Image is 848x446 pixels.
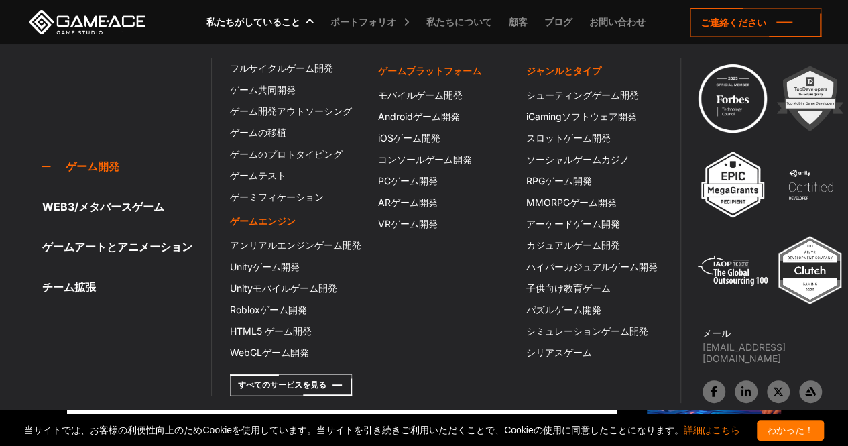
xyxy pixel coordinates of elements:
[518,85,666,106] a: シューティングゲーム開発
[370,127,518,149] a: iOSゲーム開発
[518,213,666,235] a: アーケードゲーム開発
[230,170,286,181] font: ゲームテスト
[230,62,333,74] font: フルサイクルゲーム開発
[222,342,370,364] a: WebGLゲーム開発
[767,425,814,435] font: わかった！
[222,144,370,165] a: ゲームのプロトタイピング
[370,149,518,170] a: コンソールゲーム開発
[230,84,296,95] font: ゲーム共同開発
[230,105,352,117] font: ゲーム開発アウトソーシング
[24,425,683,435] font: 当サイトでは、お客様の利便性向上のためCookieを使用しています。当サイトを引き続きご利用いただくことで、Cookieの使用に同意したことになります。
[230,261,300,272] font: Unityゲーム開発
[526,282,611,294] font: 子供向け教育ゲーム
[526,65,601,76] font: ジャンルとタイプ
[518,256,666,278] a: ハイパーカジュアルゲーム開発
[370,192,518,213] a: ARゲーム開発
[696,62,770,135] img: テクノロジー評議会バッジプログラムエース2025ゲームエース
[230,304,307,315] font: Robloxゲーム開発
[230,325,312,337] font: HTML5 ゲーム開発
[330,16,396,27] font: ポートフォリオ
[526,175,592,186] font: RPGゲーム開発
[526,325,648,337] font: シミュレーションゲーム開発
[518,299,666,321] a: パズルゲーム開発
[222,235,370,256] a: アンリアルエンジンゲーム開発
[526,197,617,208] font: MMORPGゲーム開発
[518,170,666,192] a: RPGゲーム開発
[222,101,370,122] a: ゲーム開発アウトソーシング
[526,154,629,165] font: ソーシャルゲームカジノ
[378,175,438,186] font: PCゲーム開発
[222,299,370,321] a: Robloxゲーム開発
[230,239,361,251] font: アンリアルエンジンゲーム開発
[526,132,611,144] font: スロットゲーム開発
[222,256,370,278] a: Unityゲーム開発
[378,197,438,208] font: ARゲーム開発
[42,240,192,254] font: ゲームアートとアニメーション
[703,341,786,364] font: [EMAIL_ADDRESS][DOMAIN_NAME]
[66,160,119,173] font: ゲーム開発
[518,127,666,149] a: スロットゲーム開発
[222,79,370,101] a: ゲーム共同開発
[222,122,370,144] a: ゲームの移植
[518,192,666,213] a: MMORPGゲーム開発
[526,218,620,229] font: アーケードゲーム開発
[518,321,666,342] a: シミュレーションゲーム開発
[378,132,440,144] font: iOSゲーム開発
[684,425,740,435] a: 詳細はこちら
[696,148,770,221] img: 3
[230,127,286,138] font: ゲームの移植
[378,111,460,122] font: Androidゲーム開発
[696,233,770,307] img: 5
[518,342,666,364] a: シリアスゲーム
[230,347,309,358] font: WebGLゲーム開発
[518,278,666,299] a: 子供向け教育ゲーム
[774,148,847,221] img: 4
[42,200,164,213] font: Web3/メタバースゲーム
[222,165,370,186] a: ゲームテスト
[230,148,343,160] font: ゲームのプロトタイピング
[773,62,847,135] img: 2
[222,278,370,299] a: Unityモバイルゲーム開発
[509,16,528,27] font: 顧客
[773,233,847,307] img: 2025年のトップAR/VR開発会社ゲームエース
[518,149,666,170] a: ソーシャルゲームカジノ
[526,89,639,101] font: シューティングゲーム開発
[230,215,296,227] font: ゲームエンジン
[690,8,821,37] a: ご連絡ください
[378,218,438,229] font: VRゲーム開発
[230,374,352,396] a: すべてのサービスを見る
[378,154,472,165] font: コンソールゲーム開発
[518,106,666,127] a: iGamingソフトウェア開発
[370,106,518,127] a: Androidゲーム開発
[370,213,518,235] a: VRゲーム開発
[526,239,620,251] font: カジュアルゲーム開発
[230,282,337,294] font: Unityモバイルゲーム開発
[370,170,518,192] a: PCゲーム開発
[222,58,370,79] a: フルサイクルゲーム開発
[544,16,572,27] font: ブログ
[222,186,370,208] a: ゲーミフィケーション
[370,85,518,106] a: モバイルゲーム開発
[526,347,592,358] font: シリアスゲーム
[703,327,731,339] font: メール
[526,304,601,315] font: パズルゲーム開発
[206,16,300,27] font: 私たちがしていること
[526,261,658,272] font: ハイパーカジュアルゲーム開発
[378,89,463,101] font: モバイルゲーム開発
[230,191,324,203] font: ゲーミフィケーション
[526,111,637,122] font: iGamingソフトウェア開発
[222,321,370,342] a: HTML5 ゲーム開発
[378,65,481,76] font: ゲームプラットフォーム
[703,341,848,364] a: [EMAIL_ADDRESS][DOMAIN_NAME]
[589,16,646,27] font: お問い合わせ
[426,16,492,27] font: 私たちについて
[518,235,666,256] a: カジュアルゲーム開発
